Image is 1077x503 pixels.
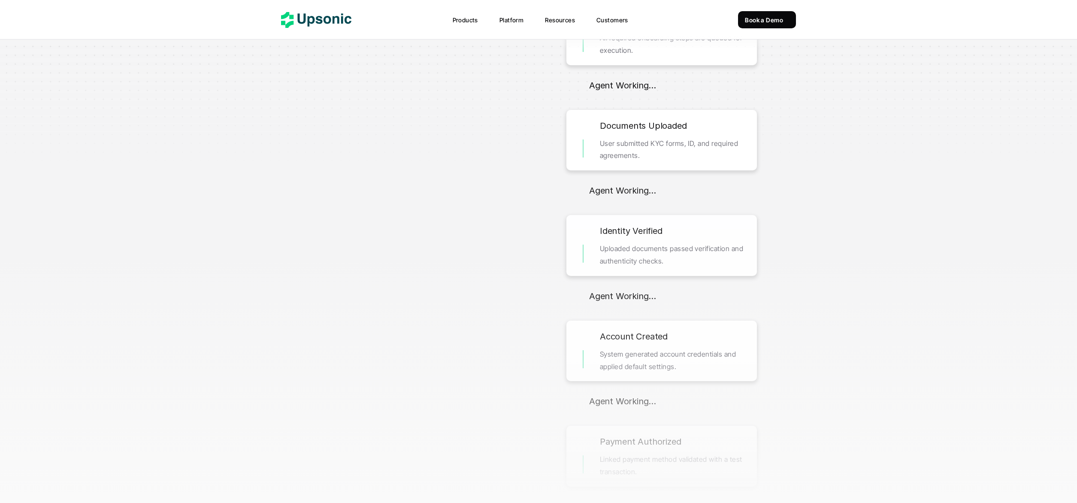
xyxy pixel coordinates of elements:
h6: Identity Verified [600,224,663,238]
p: Platform [499,15,523,24]
h6: Payment Authorized [600,434,681,449]
p: User submitted KYC forms, ID, and required agreements. [600,137,748,162]
p: Uploaded documents passed verification and authenticity checks. [600,242,748,267]
p: Linked payment method validated with a test transaction. [600,453,748,478]
p: Resources [545,15,575,24]
h6: Agent Working... [589,289,656,303]
p: Products [453,15,478,24]
h6: Documents Uploaded [600,118,687,133]
h6: Agent Working... [589,183,656,198]
p: All required onboarding steps are queued for execution. [600,32,748,57]
a: Products [448,12,492,27]
p: System generated account credentials and applied default settings. [600,348,748,373]
p: Book a Demo [745,15,783,24]
h6: Agent Working... [589,78,656,93]
h6: Account Created [600,329,668,344]
p: Customers [596,15,628,24]
h6: Agent Working... [589,394,656,409]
